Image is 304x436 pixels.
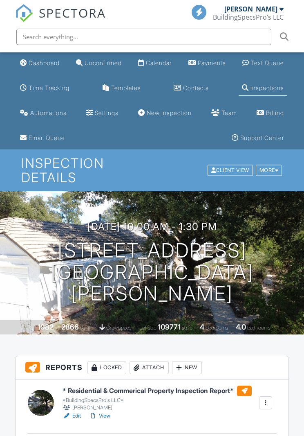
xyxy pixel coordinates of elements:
[183,84,209,91] div: Contacts
[147,109,192,116] div: New Inspection
[200,323,204,331] div: 4
[17,106,70,121] a: Automations (Basic)
[250,84,284,91] div: Inspections
[63,386,252,396] h6: * Residential & Commerical Property Inspection Report*
[208,165,253,176] div: Client View
[17,131,68,146] a: Email Queue
[63,404,252,412] div: [PERSON_NAME]
[29,134,65,141] div: Email Queue
[221,109,237,116] div: Team
[17,81,73,96] a: Time Tracking
[224,5,277,13] div: [PERSON_NAME]
[63,397,252,404] div: *BuildingSpecsPro's LLC*
[206,325,228,331] span: bedrooms
[135,56,175,71] a: Calendar
[106,325,132,331] span: crawlspace
[89,412,110,420] a: View
[213,13,284,21] div: BuildingSpecsPro’s LLC
[16,29,271,45] input: Search everything...
[29,84,69,91] div: Time Tracking
[111,84,141,91] div: Templates
[15,11,106,28] a: SPECTORA
[185,56,229,71] a: Payments
[29,59,60,66] div: Dashboard
[239,56,287,71] a: Text Queue
[139,325,156,331] span: Lot Size
[247,325,270,331] span: bathrooms
[15,4,33,22] img: The Best Home Inspection Software - Spectora
[146,59,172,66] div: Calendar
[198,59,226,66] div: Payments
[21,156,283,185] h1: Inspection Details
[38,323,54,331] div: 1982
[135,106,195,121] a: New Inspection
[80,325,92,331] span: sq. ft.
[95,109,118,116] div: Settings
[99,81,144,96] a: Templates
[13,240,291,305] h1: [STREET_ADDRESS] [GEOGRAPHIC_DATA][PERSON_NAME]
[239,81,287,96] a: Inspections
[63,386,252,412] a: * Residential & Commerical Property Inspection Report* *BuildingSpecsPro's LLC* [PERSON_NAME]
[27,325,36,331] span: Built
[30,109,67,116] div: Automations
[85,59,122,66] div: Unconfirmed
[63,412,81,420] a: Edit
[236,323,246,331] div: 4.0
[16,356,288,380] h3: Reports
[61,323,79,331] div: 2866
[130,361,169,374] div: Attach
[87,221,217,232] h3: [DATE] 10:00 am - 1:30 pm
[158,323,181,331] div: 109771
[207,167,255,173] a: Client View
[266,109,284,116] div: Billing
[256,165,282,176] div: More
[170,81,212,96] a: Contacts
[208,106,240,121] a: Team
[87,361,126,374] div: Locked
[228,131,287,146] a: Support Center
[240,134,284,141] div: Support Center
[83,106,122,121] a: Settings
[251,59,284,66] div: Text Queue
[73,56,125,71] a: Unconfirmed
[253,106,287,121] a: Billing
[172,361,202,374] div: New
[182,325,192,331] span: sq.ft.
[17,56,63,71] a: Dashboard
[39,4,106,21] span: SPECTORA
